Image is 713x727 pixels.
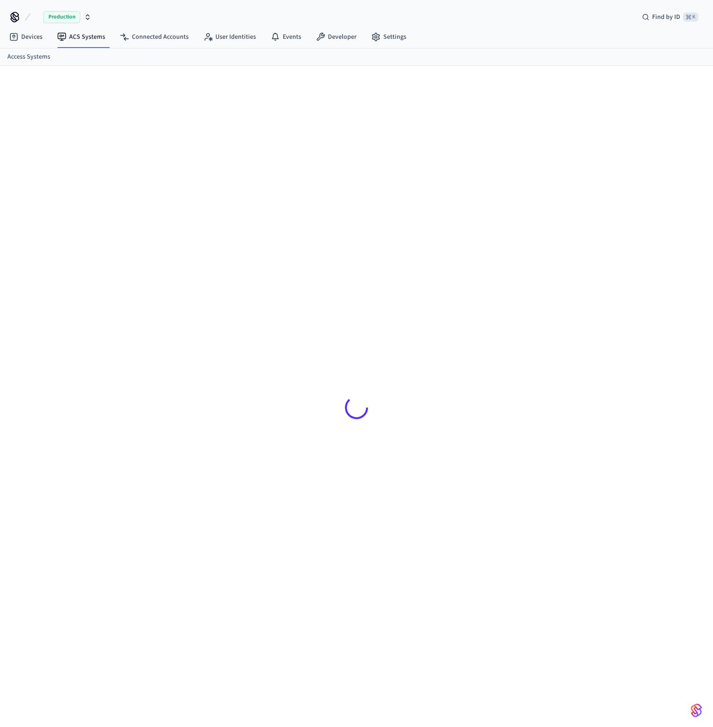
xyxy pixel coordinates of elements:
a: User Identities [196,29,263,45]
div: Find by ID⌘ K [635,9,706,25]
span: Production [43,11,80,23]
a: Access Systems [7,52,50,62]
a: Devices [2,29,50,45]
a: Events [263,29,309,45]
a: Developer [309,29,364,45]
img: SeamLogoGradient.69752ec5.svg [691,703,702,718]
a: Settings [364,29,414,45]
a: Connected Accounts [113,29,196,45]
span: Find by ID [652,12,680,22]
span: ⌘ K [683,12,698,22]
a: ACS Systems [50,29,113,45]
